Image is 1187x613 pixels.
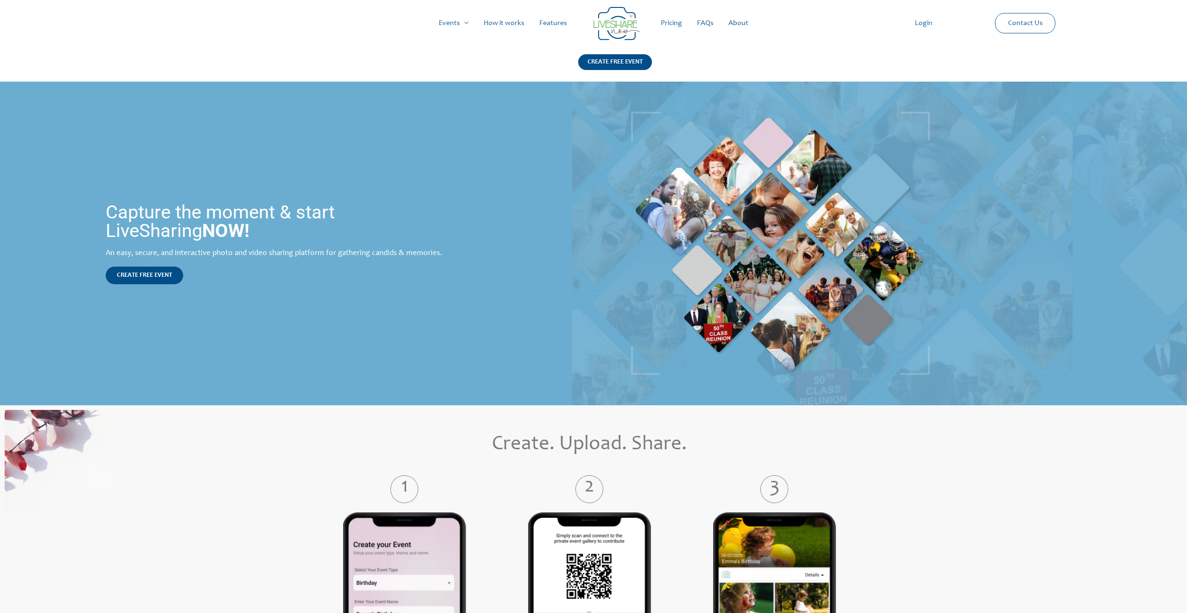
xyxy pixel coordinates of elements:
[5,410,114,511] img: home_create_updload_share_bg | Live Photo Slideshow for Events | Create Free Events Album for Any...
[16,8,1171,38] nav: Site Navigation
[653,8,689,38] a: Pricing
[689,8,721,38] a: FAQs
[431,8,476,38] a: Events
[578,54,652,82] a: CREATE FREE EVENT
[1001,13,1050,33] a: Contact Us
[106,249,463,257] div: An easy, secure, and interactive photo and video sharing platform for gathering candids & memories.
[202,220,249,242] strong: NOW!
[697,482,851,496] label: 3
[117,272,172,279] span: CREATE FREE EVENT
[106,203,463,240] h1: Capture the moment & start LiveSharing
[593,7,640,40] img: Group 14 | Live Photo Slideshow for Events | Create Free Events Album for Any Occasion
[512,482,666,496] label: 2
[476,8,532,38] a: How it works
[106,267,183,284] a: CREATE FREE EVENT
[492,434,687,455] span: Create. Upload. Share.
[907,8,940,38] a: Login
[721,8,756,38] a: About
[631,112,930,375] img: LiveShare Moment | Live Photo Slideshow for Events | Create Free Events Album for Any Occasion
[532,8,574,38] a: Features
[578,54,652,70] div: CREATE FREE EVENT
[327,482,481,496] label: 1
